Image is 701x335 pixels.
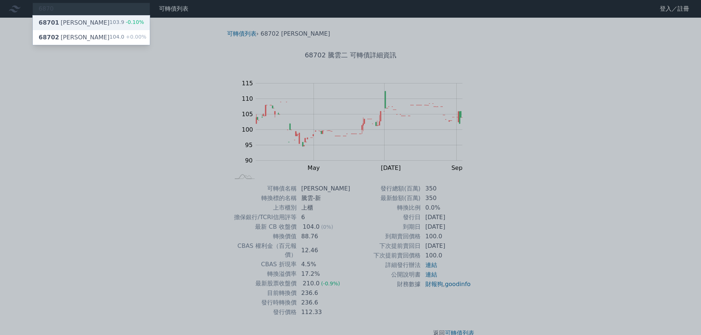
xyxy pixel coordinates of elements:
[39,34,59,41] span: 68702
[110,18,144,27] div: 103.9
[39,19,59,26] span: 68701
[39,33,110,42] div: [PERSON_NAME]
[110,33,146,42] div: 104.0
[33,15,150,30] a: 68701[PERSON_NAME] 103.9-0.10%
[124,19,144,25] span: -0.10%
[39,18,110,27] div: [PERSON_NAME]
[124,34,146,40] span: +0.00%
[33,30,150,45] a: 68702[PERSON_NAME] 104.0+0.00%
